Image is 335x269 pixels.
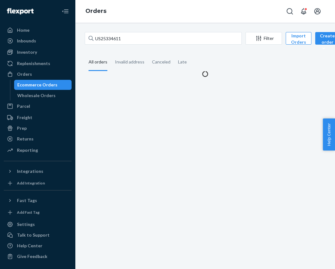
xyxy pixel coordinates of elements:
[17,210,40,215] div: Add Fast Tag
[320,33,335,52] div: Create order
[17,38,36,44] div: Inbounds
[17,82,57,88] div: Ecommerce Orders
[17,92,56,99] div: Wholesale Orders
[4,101,72,111] a: Parcel
[4,166,72,176] button: Integrations
[17,60,50,67] div: Replenishments
[17,125,27,131] div: Prep
[284,5,296,18] button: Open Search Box
[152,54,170,70] div: Canceled
[85,8,106,14] a: Orders
[4,241,72,251] a: Help Center
[4,195,72,206] button: Fast Tags
[246,35,282,41] div: Filter
[4,36,72,46] a: Inbounds
[85,32,242,45] input: Search orders
[178,54,187,70] div: Late
[17,71,32,77] div: Orders
[4,230,72,240] a: Talk to Support
[7,8,34,14] img: Flexport logo
[297,5,310,18] button: Open notifications
[80,2,111,20] ol: breadcrumbs
[17,221,35,228] div: Settings
[17,103,30,109] div: Parcel
[17,27,30,33] div: Home
[17,49,37,55] div: Inventory
[4,25,72,35] a: Home
[17,197,37,204] div: Fast Tags
[17,232,50,238] div: Talk to Support
[17,147,38,153] div: Reporting
[4,113,72,123] a: Freight
[323,118,335,151] button: Help Center
[4,69,72,79] a: Orders
[246,32,282,45] button: Filter
[59,5,72,18] button: Close Navigation
[4,179,72,188] a: Add Integration
[14,91,72,101] a: Wholesale Orders
[4,145,72,155] a: Reporting
[4,123,72,133] a: Prep
[4,58,72,69] a: Replenishments
[17,114,32,121] div: Freight
[17,180,45,186] div: Add Integration
[17,253,47,260] div: Give Feedback
[4,134,72,144] a: Returns
[115,54,144,70] div: Invalid address
[4,219,72,229] a: Settings
[4,47,72,57] a: Inventory
[4,208,72,217] a: Add Fast Tag
[14,80,72,90] a: Ecommerce Orders
[17,136,34,142] div: Returns
[4,251,72,261] button: Give Feedback
[17,168,43,174] div: Integrations
[89,54,107,71] div: All orders
[311,5,324,18] button: Open account menu
[17,243,42,249] div: Help Center
[286,32,311,45] button: Import Orders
